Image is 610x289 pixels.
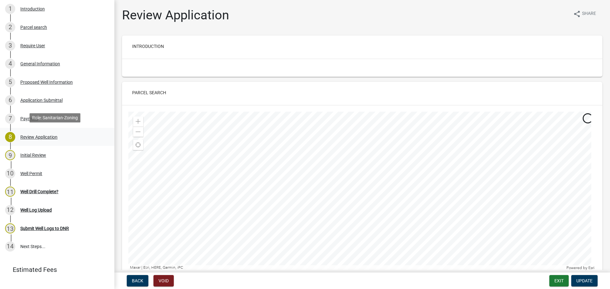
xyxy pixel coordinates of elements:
[20,98,63,102] div: Application Submittal
[132,278,143,283] span: Back
[5,114,15,124] div: 7
[20,80,73,84] div: Proposed Well Information
[20,43,45,48] div: Require User
[576,278,593,283] span: Update
[20,7,45,11] div: Introduction
[565,265,596,270] div: Powered by
[5,77,15,87] div: 5
[5,22,15,32] div: 2
[127,275,148,286] button: Back
[122,8,229,23] h1: Review Application
[582,10,596,18] span: Share
[571,275,598,286] button: Update
[568,8,601,20] button: shareShare
[588,266,594,270] a: Esri
[20,116,38,121] div: Payment
[20,208,52,212] div: Well Log Upload
[20,62,60,66] div: General Information
[5,59,15,69] div: 4
[133,116,143,127] div: Zoom in
[5,41,15,51] div: 3
[5,132,15,142] div: 8
[153,275,174,286] button: Void
[20,25,47,30] div: Parcel search
[20,189,58,194] div: Well Drill Complete?
[5,205,15,215] div: 12
[133,140,143,150] div: Find my location
[5,263,104,276] a: Estimated Fees
[5,150,15,160] div: 9
[5,95,15,105] div: 6
[20,171,42,176] div: Well Permit
[5,223,15,233] div: 13
[573,10,581,18] i: share
[5,4,15,14] div: 1
[5,241,15,252] div: 14
[20,135,58,139] div: Review Application
[5,168,15,179] div: 10
[30,113,80,122] div: Role: Sanitarian-Zoning
[549,275,569,286] button: Exit
[128,265,565,270] div: Maxar | Esri, HERE, Garmin, iPC
[20,226,69,231] div: Submit Well Logs to DNR
[133,127,143,137] div: Zoom out
[127,41,169,52] button: Introduction
[127,87,171,98] button: Parcel search
[5,187,15,197] div: 11
[20,153,46,157] div: Initial Review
